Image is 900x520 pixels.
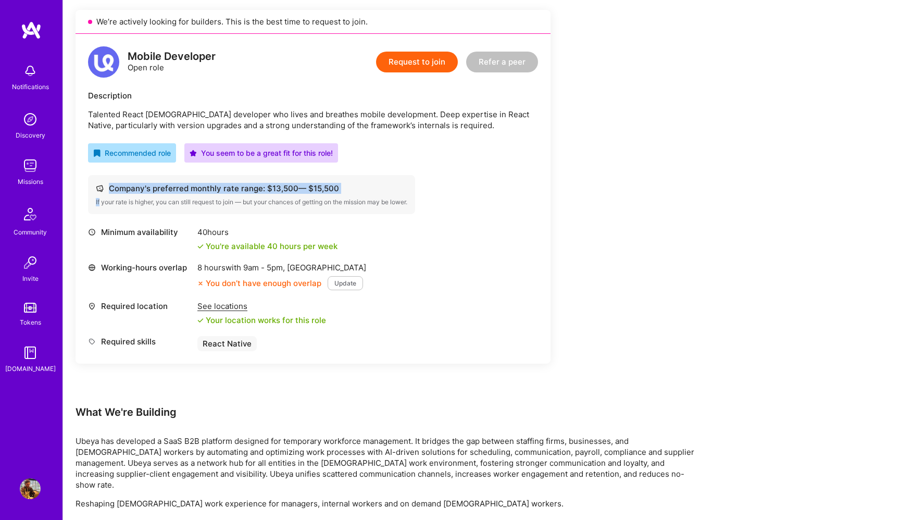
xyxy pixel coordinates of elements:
div: Tokens [20,317,41,328]
div: You don’t have enough overlap [197,278,321,289]
div: Required location [88,301,192,312]
img: logo [88,46,119,78]
div: Minimum availability [88,227,192,238]
div: What We're Building [76,405,701,419]
img: Invite [20,252,41,273]
div: Missions [18,176,43,187]
i: icon Check [197,317,204,324]
div: You seem to be a great fit for this role! [190,147,333,158]
i: icon RecommendedBadge [93,150,101,157]
div: Company's preferred monthly rate range: $ 13,500 — $ 15,500 [96,183,407,194]
i: icon Tag [88,338,96,345]
p: Talented React [DEMOGRAPHIC_DATA] developer who lives and breathes mobile development. Deep exper... [88,109,538,131]
button: Update [328,276,363,290]
span: 9am - 5pm , [241,263,287,273]
div: Notifications [12,81,49,92]
img: discovery [20,109,41,130]
div: Community [14,227,47,238]
i: icon World [88,264,96,271]
button: Request to join [376,52,458,72]
div: Description [88,90,538,101]
img: bell [20,60,41,81]
div: 8 hours with [GEOGRAPHIC_DATA] [197,262,366,273]
div: Mobile Developer [128,51,216,62]
img: guide book [20,342,41,363]
div: Invite [22,273,39,284]
i: icon Check [197,243,204,250]
p: Reshaping [DEMOGRAPHIC_DATA] work experience for managers, internal workers and on demand [DEMOGR... [76,498,701,509]
div: Required skills [88,336,192,347]
div: [DOMAIN_NAME] [5,363,56,374]
p: Ubeya has developed a SaaS B2B platform designed for temporary workforce management. It bridges t... [76,436,701,490]
i: icon PurpleStar [190,150,197,157]
img: tokens [24,303,36,313]
div: Open role [128,51,216,73]
div: You're available 40 hours per week [197,241,337,252]
img: logo [21,21,42,40]
div: See locations [197,301,326,312]
div: If your rate is higher, you can still request to join — but your chances of getting on the missio... [96,198,407,206]
i: icon CloseOrange [197,280,204,287]
button: Refer a peer [466,52,538,72]
div: We’re actively looking for builders. This is the best time to request to join. [76,10,551,34]
img: Community [18,202,43,227]
i: icon Clock [88,228,96,236]
div: Your location works for this role [197,315,326,326]
i: icon Location [88,302,96,310]
div: Recommended role [93,147,171,158]
img: User Avatar [20,478,41,499]
div: Working-hours overlap [88,262,192,273]
div: React Native [197,336,257,351]
div: Discovery [16,130,45,141]
i: icon Cash [96,184,104,192]
a: User Avatar [17,478,43,499]
img: teamwork [20,155,41,176]
div: 40 hours [197,227,337,238]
